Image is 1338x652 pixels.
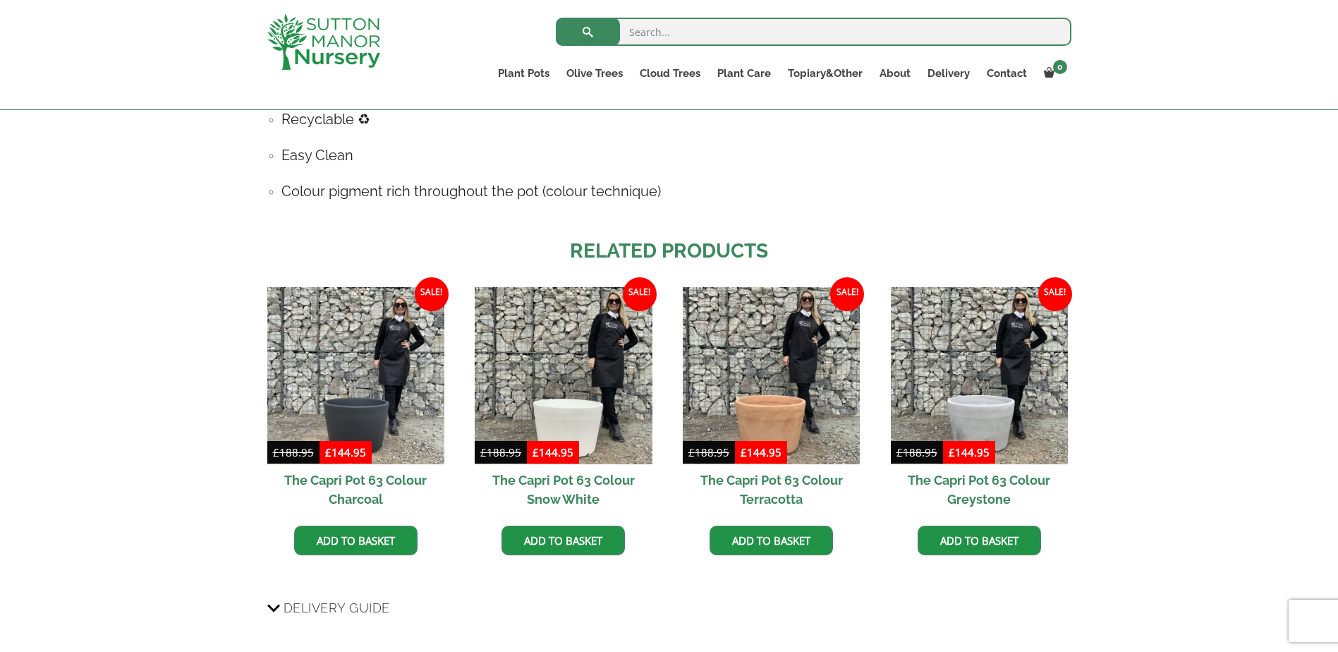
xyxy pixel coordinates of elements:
a: Add to basket: “The Capri Pot 63 Colour Snow White” [501,526,625,555]
span: Sale! [623,277,657,311]
a: Contact [978,64,1035,83]
span: £ [273,445,279,459]
bdi: 144.95 [741,445,781,459]
bdi: 144.95 [533,445,573,459]
a: Plant Pots [489,64,558,83]
h4: Recyclable ♻ [281,109,1071,131]
bdi: 144.95 [949,445,990,459]
a: Sale! The Capri Pot 63 Colour Charcoal [267,287,444,515]
span: £ [896,445,903,459]
a: Plant Care [709,64,779,83]
span: £ [480,445,487,459]
a: Topiary&Other [779,64,871,83]
a: Add to basket: “The Capri Pot 63 Colour Terracotta” [710,526,833,555]
h2: Related products [267,236,1071,266]
img: logo [267,14,380,70]
bdi: 188.95 [896,445,937,459]
h4: Colour pigment rich throughout the pot (colour technique) [281,181,1071,203]
span: £ [741,445,747,459]
a: Add to basket: “The Capri Pot 63 Colour Greystone” [918,526,1041,555]
a: Delivery [919,64,978,83]
img: The Capri Pot 63 Colour Snow White [475,287,652,464]
a: Sale! The Capri Pot 63 Colour Greystone [891,287,1068,515]
img: The Capri Pot 63 Colour Terracotta [683,287,860,464]
a: Sale! The Capri Pot 63 Colour Terracotta [683,287,860,515]
h2: The Capri Pot 63 Colour Charcoal [267,464,444,515]
h2: The Capri Pot 63 Colour Terracotta [683,464,860,515]
a: Cloud Trees [631,64,709,83]
img: The Capri Pot 63 Colour Greystone [891,287,1068,464]
span: Sale! [1038,277,1072,311]
a: Olive Trees [558,64,631,83]
a: Sale! The Capri Pot 63 Colour Snow White [475,287,652,515]
h4: Easy Clean [281,145,1071,167]
a: About [871,64,919,83]
span: £ [325,445,332,459]
img: The Capri Pot 63 Colour Charcoal [267,287,444,464]
input: Search... [556,18,1071,46]
span: £ [949,445,955,459]
span: Sale! [830,277,864,311]
span: £ [688,445,695,459]
bdi: 188.95 [273,445,314,459]
span: Delivery Guide [284,595,390,621]
bdi: 188.95 [688,445,729,459]
a: Add to basket: “The Capri Pot 63 Colour Charcoal” [294,526,418,555]
h2: The Capri Pot 63 Colour Greystone [891,464,1068,515]
a: 0 [1035,64,1071,83]
span: 0 [1053,60,1067,74]
bdi: 188.95 [480,445,521,459]
span: £ [533,445,539,459]
span: Sale! [415,277,449,311]
bdi: 144.95 [325,445,366,459]
h2: The Capri Pot 63 Colour Snow White [475,464,652,515]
